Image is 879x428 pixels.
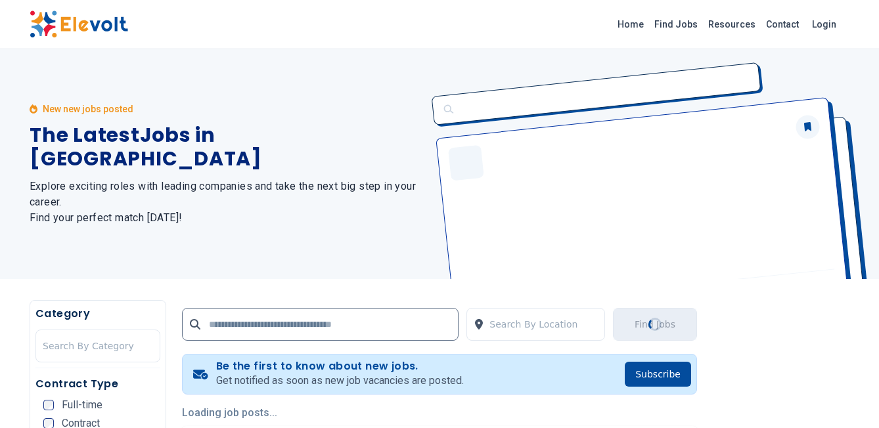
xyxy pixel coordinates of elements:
[182,405,697,421] p: Loading job posts...
[648,317,662,332] div: Loading...
[216,360,464,373] h4: Be the first to know about new jobs.
[613,308,697,341] button: Find JobsLoading...
[612,14,649,35] a: Home
[216,373,464,389] p: Get notified as soon as new job vacancies are posted.
[43,102,133,116] p: New new jobs posted
[30,123,424,171] h1: The Latest Jobs in [GEOGRAPHIC_DATA]
[43,400,54,410] input: Full-time
[35,306,160,322] h5: Category
[703,14,761,35] a: Resources
[804,11,844,37] a: Login
[35,376,160,392] h5: Contract Type
[30,179,424,226] h2: Explore exciting roles with leading companies and take the next big step in your career. Find you...
[625,362,691,387] button: Subscribe
[62,400,102,410] span: Full-time
[649,14,703,35] a: Find Jobs
[30,11,128,38] img: Elevolt
[761,14,804,35] a: Contact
